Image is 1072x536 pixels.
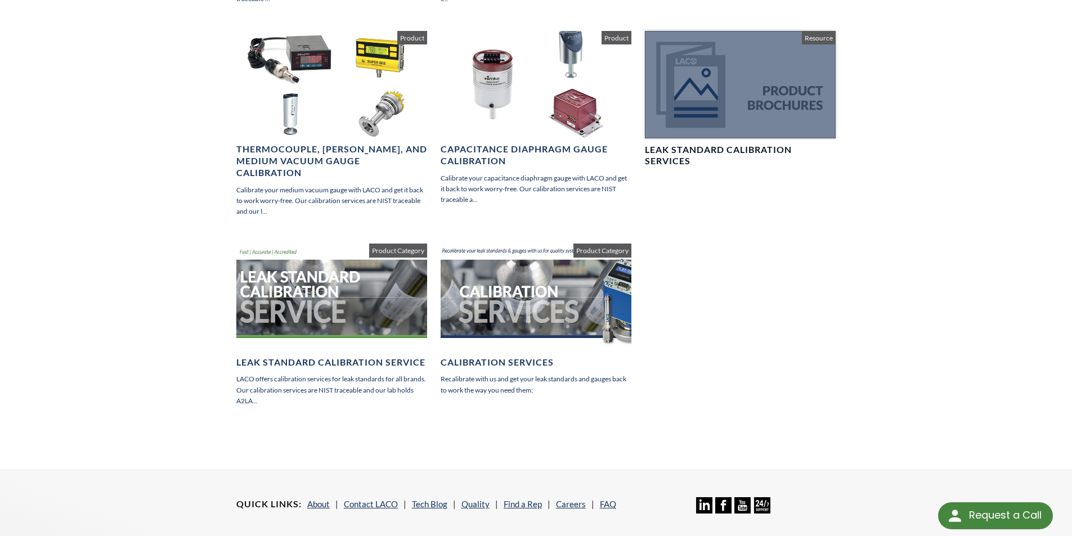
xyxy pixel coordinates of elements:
[307,499,330,509] a: About
[645,144,836,168] h4: Leak Standard Calibration Services
[461,499,490,509] a: Quality
[600,499,616,509] a: FAQ
[754,505,770,515] a: 24/7 Support
[946,507,964,525] img: round button
[645,31,836,167] a: Leak Standard Calibration Services Resource
[236,31,427,217] a: Thermocouple, [PERSON_NAME], and Medium Vacuum Gauge Calibration Calibrate your medium vacuum gau...
[754,497,770,514] img: 24/7 Support Icon
[236,143,427,178] h4: Thermocouple, [PERSON_NAME], and Medium Vacuum Gauge Calibration
[441,357,631,368] h4: Calibration Services
[969,502,1042,528] div: Request a Call
[556,499,586,509] a: Careers
[236,184,427,217] p: Calibrate your medium vacuum gauge with LACO and get it back to work worry-free. Our calibration ...
[441,173,631,205] p: Calibrate your capacitance diaphragm gauge with LACO and get it back to work worry-free. Our cali...
[441,143,631,167] h4: Capacitance Diaphragm Gauge Calibration
[236,498,302,510] h4: Quick Links
[802,31,836,44] span: Resource
[602,31,631,44] span: Product
[236,244,427,406] a: Leak Standard Calibration Service LACO offers calibration services for leak standards for all bra...
[397,31,427,44] span: Product
[938,502,1053,529] div: Request a Call
[441,31,631,205] a: Capacitance Diaphragm Gauge Calibration Calibrate your capacitance diaphragm gauge with LACO and ...
[236,373,427,406] p: LACO offers calibration services for leak standards for all brands. Our calibration services are ...
[573,244,631,257] span: product Category
[441,373,631,395] p: Recalibrate with us and get your leak standards and gauges back to work the way you need them:
[369,244,427,257] span: product Category
[344,499,398,509] a: Contact LACO
[236,357,427,368] h4: Leak Standard Calibration Service
[504,499,542,509] a: Find a Rep
[441,244,631,395] a: Calibration Services Recalibrate with us and get your leak standards and gauges back to work the ...
[412,499,447,509] a: Tech Blog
